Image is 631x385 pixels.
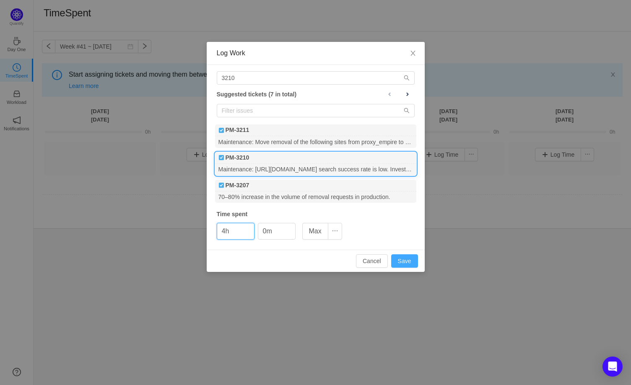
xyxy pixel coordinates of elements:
div: 70–80% increase in the volume of removal requests in production. [215,191,416,203]
img: 10738 [218,182,224,188]
i: icon: search [404,108,410,114]
b: PM-3210 [226,153,249,162]
b: PM-3207 [226,181,249,190]
div: Maintenance: [URL][DOMAIN_NAME] search success rate is low. Investigate & fix. [215,164,416,175]
button: Max [302,223,328,240]
div: Log Work [217,49,415,58]
div: Time spent [217,210,415,219]
b: PM-3211 [226,126,249,134]
i: icon: search [404,75,410,81]
input: Search [217,71,415,85]
div: Maintenance: Move removal of the following sites from proxy_empire to dataImpulse on dev and prod... [215,136,416,147]
button: Close [401,42,425,65]
img: 10738 [218,127,224,133]
div: Suggested tickets (7 in total) [217,89,415,100]
i: icon: close [410,50,416,57]
button: Cancel [356,254,388,268]
button: icon: ellipsis [328,223,342,240]
button: Save [391,254,418,268]
input: Filter issues [217,104,415,117]
div: Open Intercom Messenger [602,357,623,377]
img: 10738 [218,155,224,160]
